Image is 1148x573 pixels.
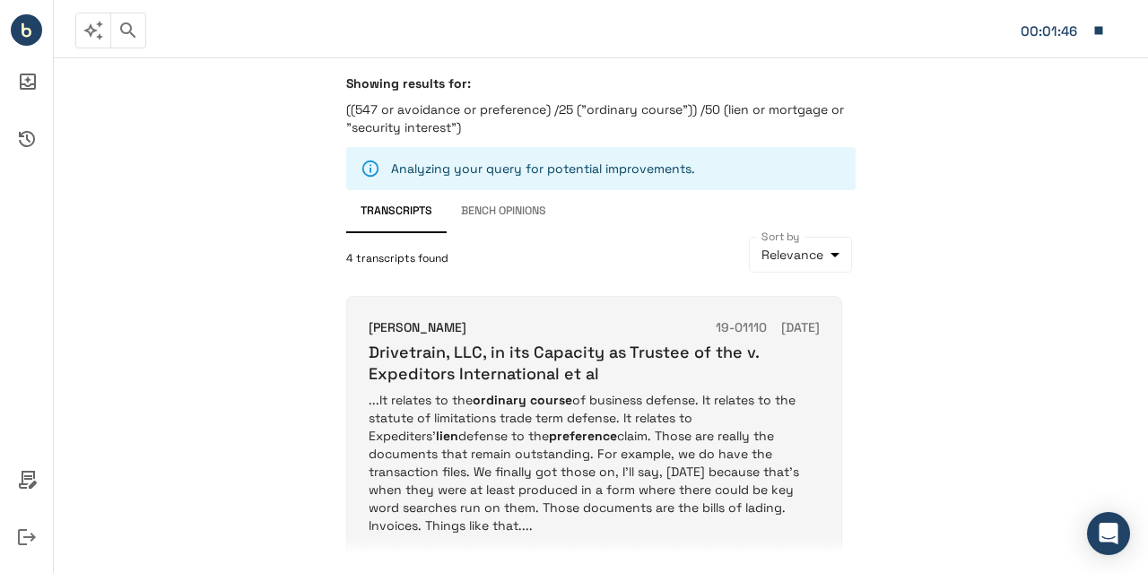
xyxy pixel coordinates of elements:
[761,229,800,244] label: Sort by
[346,100,856,136] p: ((547 or avoidance or preference) /25 ("ordinary course")) /50 (lien or mortgage or "security int...
[1087,512,1130,555] div: Open Intercom Messenger
[346,75,856,91] h6: Showing results for:
[369,318,466,338] h6: [PERSON_NAME]
[346,190,447,233] button: Transcripts
[1021,20,1083,43] div: Matter: 107868:0001
[530,392,572,408] em: course
[473,392,526,408] em: ordinary
[447,190,561,233] button: Bench Opinions
[436,428,458,444] em: lien
[781,318,820,338] h6: [DATE]
[391,160,695,178] p: Analyzing your query for potential improvements .
[716,318,767,338] h6: 19-01110
[369,391,820,534] p: ...It relates to the of business defense. It relates to the statute of limitations trade term def...
[549,428,617,444] em: preference
[1012,12,1114,49] button: Matter: 107868:0001
[346,250,448,268] span: 4 transcripts found
[369,342,820,384] h6: Drivetrain, LLC, in its Capacity as Trustee of the v. Expeditors International et al
[749,237,852,273] div: Relevance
